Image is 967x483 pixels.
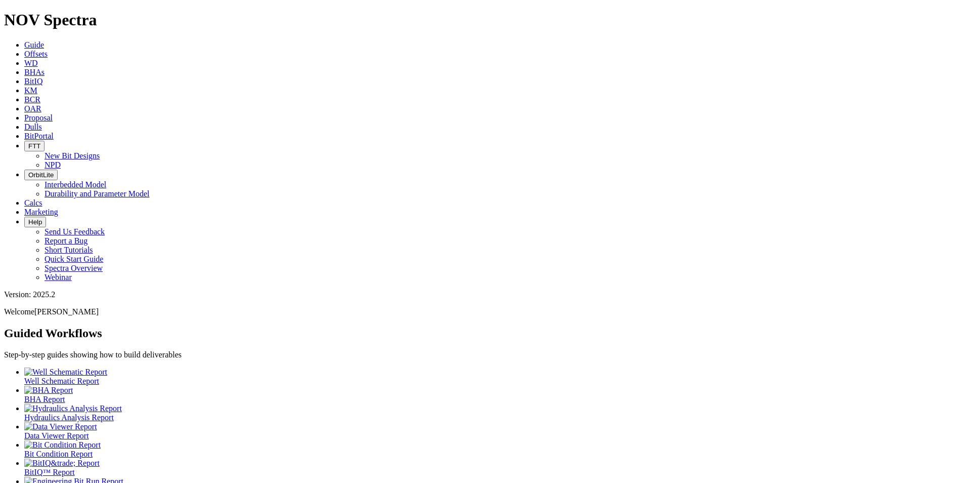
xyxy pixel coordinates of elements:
[28,171,54,179] span: OrbitLite
[24,440,101,450] img: Bit Condition Report
[45,246,93,254] a: Short Tutorials
[45,151,100,160] a: New Bit Designs
[24,468,75,476] span: BitIQ™ Report
[4,350,963,359] p: Step-by-step guides showing how to build deliverables
[24,450,93,458] span: Bit Condition Report
[24,386,73,395] img: BHA Report
[24,217,46,227] button: Help
[24,208,58,216] a: Marketing
[28,218,42,226] span: Help
[24,386,963,404] a: BHA Report BHA Report
[24,198,42,207] a: Calcs
[24,459,100,468] img: BitIQ&trade; Report
[24,404,122,413] img: Hydraulics Analysis Report
[24,95,40,104] a: BCR
[24,113,53,122] a: Proposal
[24,431,89,440] span: Data Viewer Report
[24,395,65,404] span: BHA Report
[45,227,105,236] a: Send Us Feedback
[24,170,58,180] button: OrbitLite
[45,160,61,169] a: NPD
[45,255,103,263] a: Quick Start Guide
[24,422,97,431] img: Data Viewer Report
[24,104,41,113] a: OAR
[24,123,42,131] a: Dulls
[24,86,37,95] a: KM
[4,307,963,316] p: Welcome
[28,142,40,150] span: FTT
[24,459,963,476] a: BitIQ&trade; Report BitIQ™ Report
[24,77,42,86] a: BitIQ
[24,141,45,151] button: FTT
[24,404,963,422] a: Hydraulics Analysis Report Hydraulics Analysis Report
[45,264,103,272] a: Spectra Overview
[24,59,38,67] a: WD
[4,327,963,340] h2: Guided Workflows
[24,377,99,385] span: Well Schematic Report
[45,189,150,198] a: Durability and Parameter Model
[24,368,963,385] a: Well Schematic Report Well Schematic Report
[24,440,963,458] a: Bit Condition Report Bit Condition Report
[34,307,99,316] span: [PERSON_NAME]
[45,273,72,281] a: Webinar
[24,422,963,440] a: Data Viewer Report Data Viewer Report
[24,413,114,422] span: Hydraulics Analysis Report
[24,50,48,58] a: Offsets
[4,290,963,299] div: Version: 2025.2
[24,68,45,76] a: BHAs
[45,236,87,245] a: Report a Bug
[4,11,963,29] h1: NOV Spectra
[24,368,107,377] img: Well Schematic Report
[24,132,54,140] a: BitPortal
[45,180,106,189] a: Interbedded Model
[24,41,44,49] a: Guide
